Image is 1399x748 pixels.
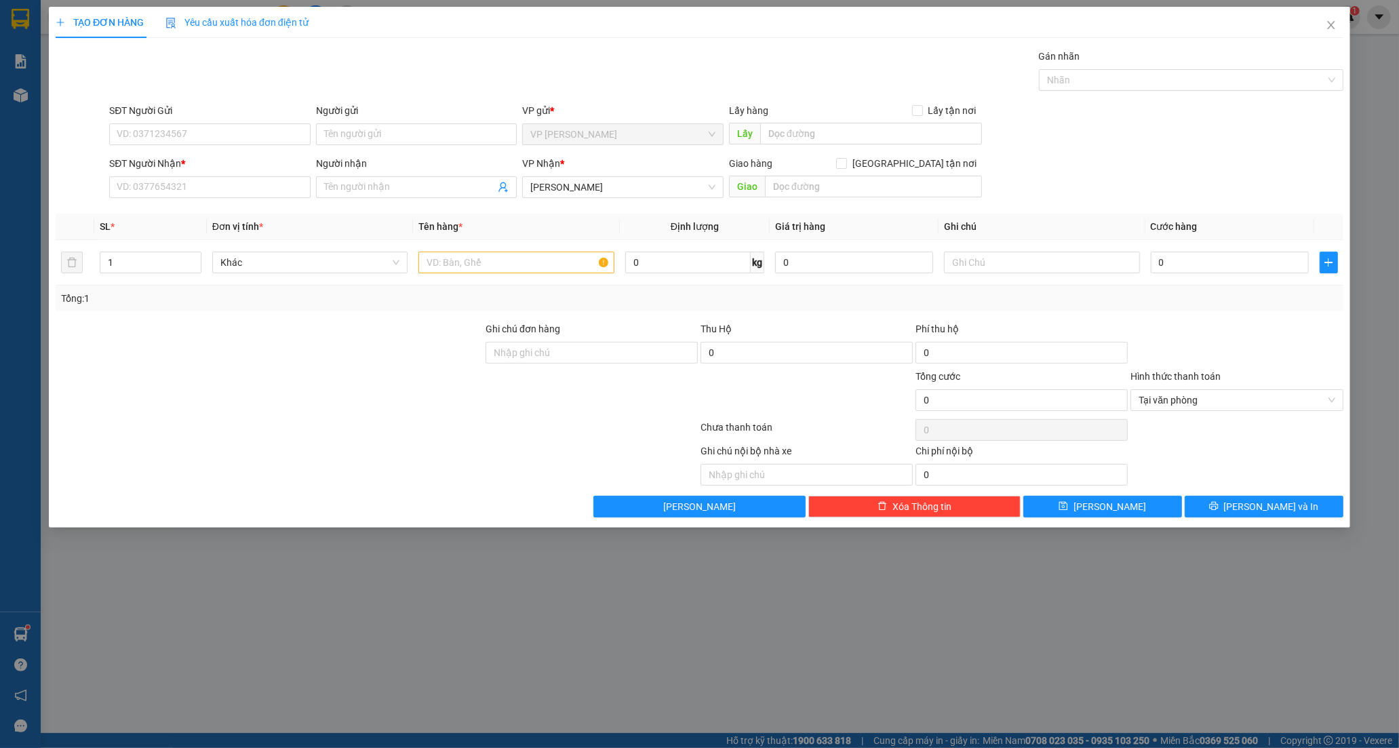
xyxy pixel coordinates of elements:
span: Lấy tận nơi [923,103,982,118]
button: Close [1312,7,1350,45]
button: printer[PERSON_NAME] và In [1185,496,1343,517]
span: Yêu cầu xuất hóa đơn điện tử [165,17,309,28]
div: Chưa thanh toán [699,420,914,444]
span: Tên hàng [418,221,462,232]
input: Nhập ghi chú [701,464,913,486]
span: Khác [220,252,399,273]
button: plus [1320,252,1338,273]
input: Dọc đường [760,123,982,144]
label: Ghi chú đơn hàng [486,323,560,334]
span: user-add [498,182,509,193]
span: delete [878,501,887,512]
input: VD: Bàn, Ghế [418,252,614,273]
input: 0 [775,252,933,273]
span: [GEOGRAPHIC_DATA] tận nơi [847,156,982,171]
span: VP Nhận [523,158,561,169]
span: Đơn vị tính [212,221,263,232]
div: 30.000 [10,87,122,104]
input: Ghi Chú [944,252,1139,273]
span: [PERSON_NAME] [663,499,736,514]
span: Gửi: [12,13,33,27]
span: VP Phan Rang [531,124,716,144]
div: Người gửi [316,103,517,118]
div: LIỄU [12,44,120,60]
div: SĐT Người Nhận [109,156,311,171]
div: Ghi chú nội bộ nhà xe [701,444,913,464]
div: VP [PERSON_NAME] [12,12,120,44]
span: Thu Hộ [701,323,732,334]
div: Tổng: 1 [61,291,540,306]
span: Lấy hàng [729,105,768,116]
div: 0906710168 [12,60,120,79]
span: printer [1209,501,1219,512]
button: save[PERSON_NAME] [1023,496,1182,517]
span: Cước hàng [1151,221,1198,232]
div: VP gửi [523,103,724,118]
span: Nhận: [130,12,162,26]
div: Người nhận [316,156,517,171]
span: Định lượng [671,221,719,232]
input: Dọc đường [765,176,982,197]
button: delete [61,252,83,273]
span: SL [100,221,111,232]
div: 0767323779 [130,58,239,77]
div: Phí thu hộ [916,321,1128,342]
span: Tại văn phòng [1139,390,1335,410]
th: Ghi chú [939,214,1145,240]
span: Giao hàng [729,158,772,169]
span: Hồ Chí Minh [531,177,716,197]
span: plus [1320,257,1337,268]
img: icon [165,18,176,28]
input: Ghi chú đơn hàng [486,342,698,363]
span: Xóa Thông tin [892,499,951,514]
span: kg [751,252,764,273]
span: save [1059,501,1069,512]
button: deleteXóa Thông tin [808,496,1021,517]
span: CR : [10,89,31,103]
span: Giá trị hàng [775,221,825,232]
label: Hình thức thanh toán [1131,371,1221,382]
div: PHƯỢNG [130,42,239,58]
div: SĐT Người Gửi [109,103,311,118]
span: [PERSON_NAME] và In [1224,499,1319,514]
span: Giao [729,176,765,197]
span: close [1326,20,1337,31]
span: Tổng cước [916,371,961,382]
div: Chi phí nội bộ [916,444,1128,464]
label: Gán nhãn [1039,51,1080,62]
span: plus [56,18,65,27]
button: [PERSON_NAME] [593,496,806,517]
span: TẠO ĐƠN HÀNG [56,17,144,28]
span: Lấy [729,123,760,144]
div: [PERSON_NAME] [130,12,239,42]
span: [PERSON_NAME] [1074,499,1147,514]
